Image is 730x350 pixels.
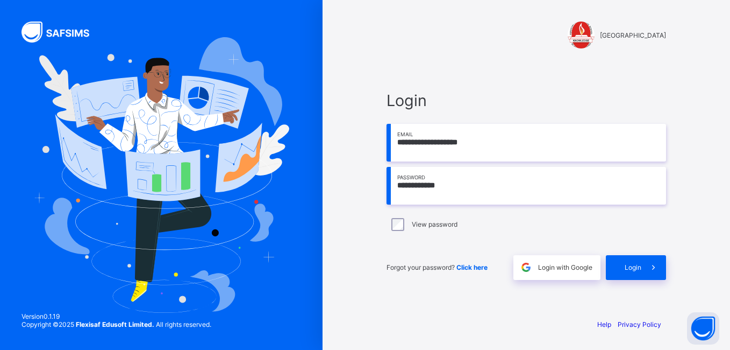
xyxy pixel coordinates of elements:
[22,22,102,43] img: SAFSIMS Logo
[22,312,211,320] span: Version 0.1.19
[387,91,666,110] span: Login
[538,263,592,271] span: Login with Google
[625,263,641,271] span: Login
[33,37,289,313] img: Hero Image
[687,312,719,345] button: Open asap
[412,220,457,228] label: View password
[387,263,488,271] span: Forgot your password?
[22,320,211,328] span: Copyright © 2025 All rights reserved.
[520,261,532,274] img: google.396cfc9801f0270233282035f929180a.svg
[597,320,611,328] a: Help
[618,320,661,328] a: Privacy Policy
[456,263,488,271] a: Click here
[600,31,666,39] span: [GEOGRAPHIC_DATA]
[76,320,154,328] strong: Flexisaf Edusoft Limited.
